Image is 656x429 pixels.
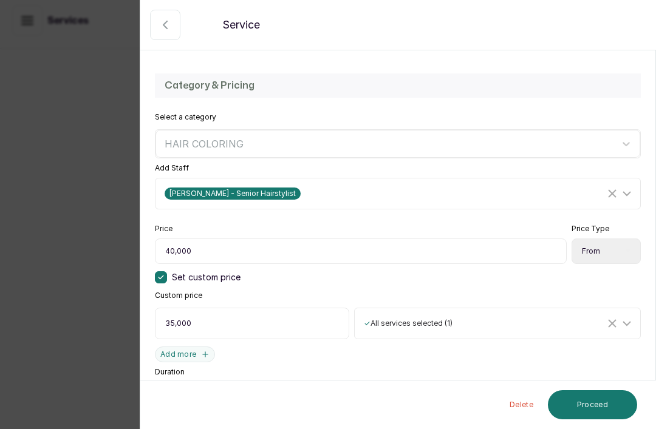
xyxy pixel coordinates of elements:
[155,346,215,362] button: Add more
[222,16,260,33] p: Service
[155,308,349,339] input: Enter price
[605,186,620,201] button: Clear Selected
[364,319,605,328] div: All services selected ( 1 )
[155,238,567,264] input: Enter price
[165,187,301,200] span: [PERSON_NAME] - Senior Hairstylist
[155,291,202,300] label: Custom price
[548,390,637,419] button: Proceed
[605,316,620,331] button: Clear Selected
[364,319,371,328] span: ✓
[155,163,189,173] label: Add Staff
[155,367,185,377] label: Duration
[172,271,241,283] span: Set custom price
[500,390,543,419] button: Delete
[155,224,173,234] label: Price
[572,224,609,234] label: Price Type
[155,112,216,122] label: Select a category
[165,78,631,93] h2: Category & Pricing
